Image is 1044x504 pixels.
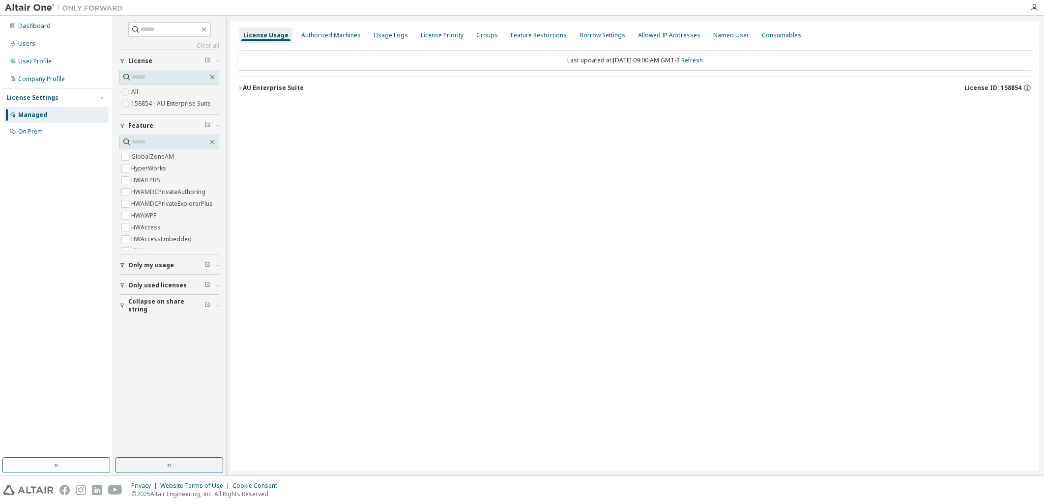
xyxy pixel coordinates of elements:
[131,198,215,210] label: HWAMDCPrivateExplorerPlus
[5,3,128,13] img: Altair One
[681,56,703,64] a: Refresh
[119,275,219,296] button: Only used licenses
[374,31,408,39] div: Usage Logs
[131,245,165,257] label: HWActivate
[119,50,219,72] button: License
[119,42,219,50] a: Clear all
[131,163,168,174] label: HyperWorks
[131,151,176,163] label: GlobalZoneAM
[160,482,232,490] div: Website Terms of Use
[131,490,283,498] p: © 2025 Altair Engineering, Inc. All Rights Reserved.
[131,98,213,110] label: 158854 - AU Enterprise Suite
[204,281,210,289] span: Clear filter
[18,57,52,65] div: User Profile
[59,485,70,495] img: facebook.svg
[204,261,210,269] span: Clear filter
[131,186,207,198] label: HWAMDCPrivateAuthoring
[18,40,35,48] div: Users
[237,77,1033,99] button: AU Enterprise SuiteLicense ID: 158854
[243,84,304,92] div: AU Enterprise Suite
[713,31,749,39] div: Named User
[131,222,163,233] label: HWAccess
[511,31,567,39] div: Feature Restrictions
[237,50,1033,71] div: Last updated at: [DATE] 09:00 AM GMT-3
[243,31,289,39] div: License Usage
[131,233,194,245] label: HWAccessEmbedded
[301,31,361,39] div: Authorized Machines
[3,485,54,495] img: altair_logo.svg
[18,75,65,83] div: Company Profile
[204,302,210,309] span: Clear filter
[119,295,219,316] button: Collapse on share string
[131,86,140,98] label: All
[119,115,219,137] button: Feature
[131,210,158,222] label: HWAWPF
[131,482,160,490] div: Privacy
[762,31,801,39] div: Consumables
[421,31,464,39] div: License Priority
[128,57,152,65] span: License
[18,111,47,119] div: Managed
[131,174,162,186] label: HWAIFPBS
[18,128,43,136] div: On Prem
[476,31,498,39] div: Groups
[108,485,122,495] img: youtube.svg
[580,31,625,39] div: Borrow Settings
[128,281,187,289] span: Only used licenses
[204,122,210,130] span: Clear filter
[128,122,153,130] span: Feature
[119,254,219,276] button: Only my usage
[232,482,283,490] div: Cookie Consent
[76,485,86,495] img: instagram.svg
[6,94,58,102] div: License Settings
[92,485,102,495] img: linkedin.svg
[204,57,210,65] span: Clear filter
[964,84,1021,92] span: License ID: 158854
[128,298,204,313] span: Collapse on share string
[18,22,51,30] div: Dashboard
[638,31,700,39] div: Allowed IP Addresses
[128,261,174,269] span: Only my usage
